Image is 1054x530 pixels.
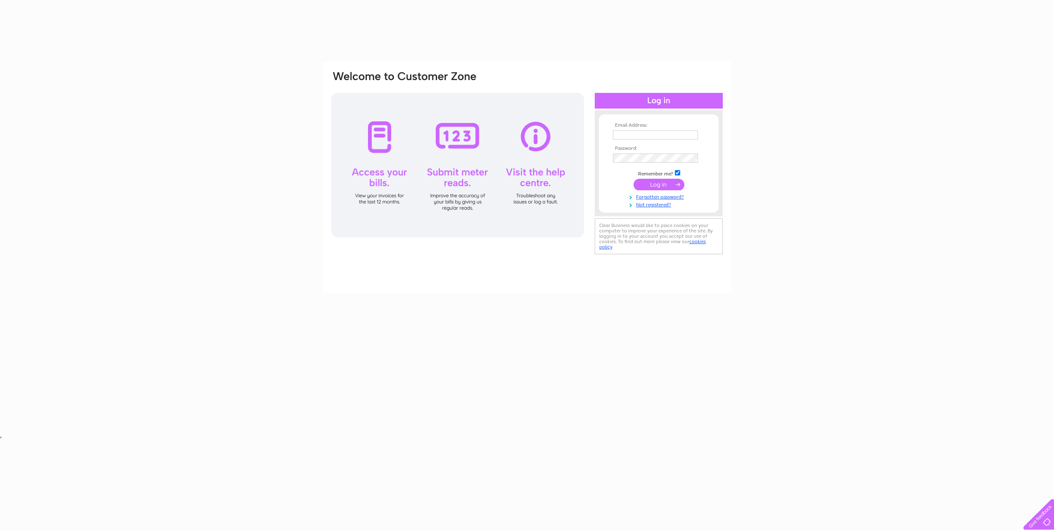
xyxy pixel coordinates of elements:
a: Forgotten password? [613,192,707,200]
th: Email Address: [611,123,707,128]
div: Clear Business would like to place cookies on your computer to improve your experience of the sit... [595,218,723,254]
td: Remember me? [611,169,707,177]
a: cookies policy [599,239,706,250]
th: Password: [611,146,707,151]
a: Not registered? [613,200,707,208]
input: Submit [634,179,684,190]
